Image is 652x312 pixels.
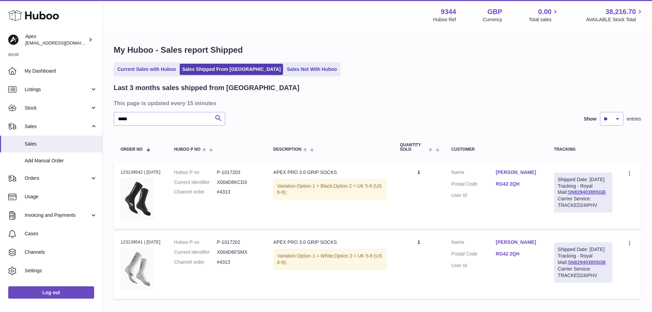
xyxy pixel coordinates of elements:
[451,147,540,152] div: Customer
[529,7,559,23] a: 0.00 Total sales
[217,189,260,195] dd: #4313
[393,162,445,229] td: 1
[451,169,496,177] dt: Name
[174,239,217,246] dt: Huboo P no
[284,64,339,75] a: Sales Not With Huboo
[217,179,260,186] dd: X004D6KCD3
[114,83,299,92] h2: Last 3 months sales shipped from [GEOGRAPHIC_DATA]
[558,176,609,183] div: Shipped Date: [DATE]
[558,196,609,209] div: Carrier Service: TRACKED24IPHV
[451,239,496,247] dt: Name
[273,169,386,176] div: APEX PRO 3.0 GRIP SOCKS
[25,68,97,74] span: My Dashboard
[25,33,87,46] div: Apex
[8,286,94,299] a: Log out
[441,7,456,16] strong: 9344
[496,169,540,176] a: [PERSON_NAME]
[529,16,559,23] span: Total sales
[174,147,201,152] span: Huboo P no
[25,40,101,46] span: [EMAIL_ADDRESS][DOMAIN_NAME]
[277,253,382,265] span: Option 2 = UK 5-8 (US 6-9);
[174,169,217,176] dt: Huboo P no
[627,116,641,122] span: entries
[217,169,260,176] dd: P-1017203
[273,179,386,200] div: Variation:
[25,212,90,219] span: Invoicing and Payments
[114,45,641,55] h1: My Huboo - Sales report Shipped
[120,177,155,220] img: 93441729854093.jpeg
[586,16,644,23] span: AVAILABLE Stock Total
[25,230,97,237] span: Cases
[180,64,283,75] a: Sales Shipped From [GEOGRAPHIC_DATA]
[25,158,97,164] span: Add Manual Order
[400,143,427,152] span: Quantity Sold
[25,123,90,130] span: Sales
[487,7,502,16] strong: GBP
[568,260,606,265] a: SN829403855GB
[217,249,260,255] dd: X004D6FSMX
[584,116,597,122] label: Show
[605,7,636,16] span: 38,216.70
[25,175,90,182] span: Orders
[496,239,540,246] a: [PERSON_NAME]
[496,251,540,257] a: RG42 2QH
[120,239,161,245] div: 123139541 | [DATE]
[25,141,97,147] span: Sales
[586,7,644,23] a: 38,216.70 AVAILABLE Stock Total
[273,147,302,152] span: Description
[554,147,612,152] div: Tracking
[120,169,161,175] div: 123139542 | [DATE]
[25,86,90,93] span: Listings
[273,249,386,270] div: Variation:
[554,242,612,282] div: Tracking - Royal Mail:
[174,189,217,195] dt: Channel order
[558,246,609,253] div: Shipped Date: [DATE]
[297,253,334,259] span: Option 1 = White;
[25,105,90,111] span: Stock
[451,262,496,269] dt: User Id
[120,248,155,290] img: ApexPRO3.0-ProductImage-White-FINALEDIT_8cc07690-d40c-4ba7-bce9-b2b833cfbc4f.png
[114,99,639,107] h3: This page is updated every 15 minutes
[8,35,18,45] img: internalAdmin-9344@internal.huboo.com
[483,16,502,23] div: Currency
[273,239,386,246] div: APEX PRO 3.0 GRIP SOCKS
[451,181,496,189] dt: Postal Code
[174,259,217,265] dt: Channel order
[25,249,97,255] span: Channels
[496,181,540,187] a: RG42 2QH
[174,179,217,186] dt: Current identifier
[174,249,217,255] dt: Current identifier
[115,64,178,75] a: Current Sales with Huboo
[451,192,496,199] dt: User Id
[297,183,334,189] span: Option 1 = Black;
[217,259,260,265] dd: #4313
[25,267,97,274] span: Settings
[558,266,609,279] div: Carrier Service: TRACKED24IPHV
[554,173,612,212] div: Tracking - Royal Mail:
[25,194,97,200] span: Usage
[451,251,496,259] dt: Postal Code
[120,147,143,152] span: Order No
[568,189,606,195] a: SN829403855GB
[433,16,456,23] div: Huboo Ref
[217,239,260,246] dd: P-1017202
[538,7,552,16] span: 0.00
[393,232,445,299] td: 1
